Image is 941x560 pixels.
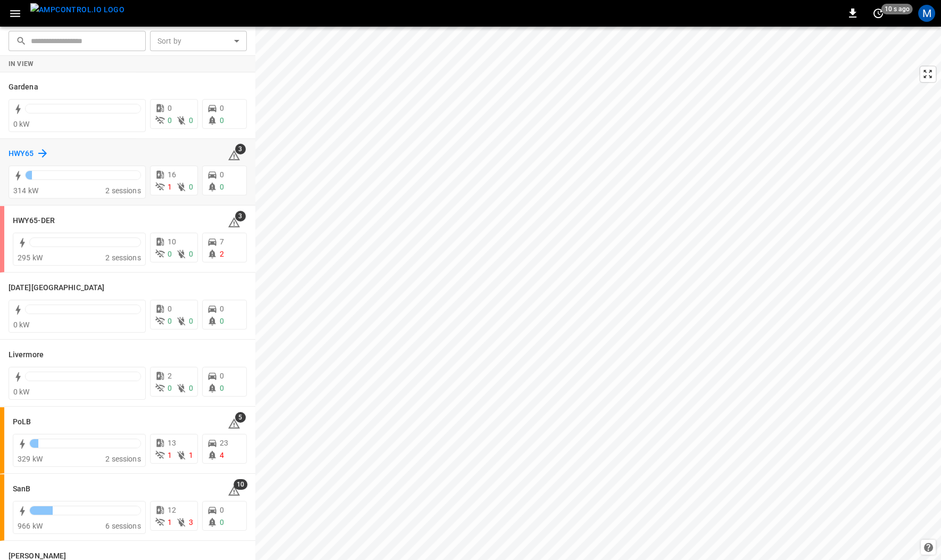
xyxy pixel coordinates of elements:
[13,416,31,428] h6: PoLB
[168,237,176,246] span: 10
[9,81,38,93] h6: Gardena
[189,451,193,459] span: 1
[9,148,34,160] h6: HWY65
[105,455,141,463] span: 2 sessions
[189,250,193,258] span: 0
[30,3,124,17] img: ampcontrol.io logo
[9,282,104,294] h6: Karma Center
[168,304,172,313] span: 0
[168,384,172,392] span: 0
[105,253,141,262] span: 2 sessions
[9,349,44,361] h6: Livermore
[18,253,43,262] span: 295 kW
[220,304,224,313] span: 0
[168,506,176,514] span: 12
[220,170,224,179] span: 0
[168,104,172,112] span: 0
[220,451,224,459] span: 4
[220,237,224,246] span: 7
[168,451,172,459] span: 1
[168,518,172,526] span: 1
[235,144,246,154] span: 3
[168,170,176,179] span: 16
[13,186,38,195] span: 314 kW
[918,5,935,22] div: profile-icon
[105,186,141,195] span: 2 sessions
[189,183,193,191] span: 0
[13,483,30,495] h6: SanB
[105,522,141,530] span: 6 sessions
[189,518,193,526] span: 3
[220,317,224,325] span: 0
[220,384,224,392] span: 0
[220,104,224,112] span: 0
[189,116,193,125] span: 0
[220,439,228,447] span: 23
[220,372,224,380] span: 0
[13,320,30,329] span: 0 kW
[168,250,172,258] span: 0
[168,317,172,325] span: 0
[220,183,224,191] span: 0
[220,518,224,526] span: 0
[168,183,172,191] span: 1
[220,250,224,258] span: 2
[234,479,247,490] span: 10
[13,120,30,128] span: 0 kW
[168,116,172,125] span: 0
[220,506,224,514] span: 0
[220,116,224,125] span: 0
[168,439,176,447] span: 13
[870,5,887,22] button: set refresh interval
[13,388,30,396] span: 0 kW
[168,372,172,380] span: 2
[189,317,193,325] span: 0
[881,4,913,14] span: 10 s ago
[13,215,55,227] h6: HWY65-DER
[235,412,246,423] span: 5
[255,27,941,560] canvas: Map
[189,384,193,392] span: 0
[235,211,246,221] span: 3
[18,455,43,463] span: 329 kW
[18,522,43,530] span: 966 kW
[9,60,34,68] strong: In View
